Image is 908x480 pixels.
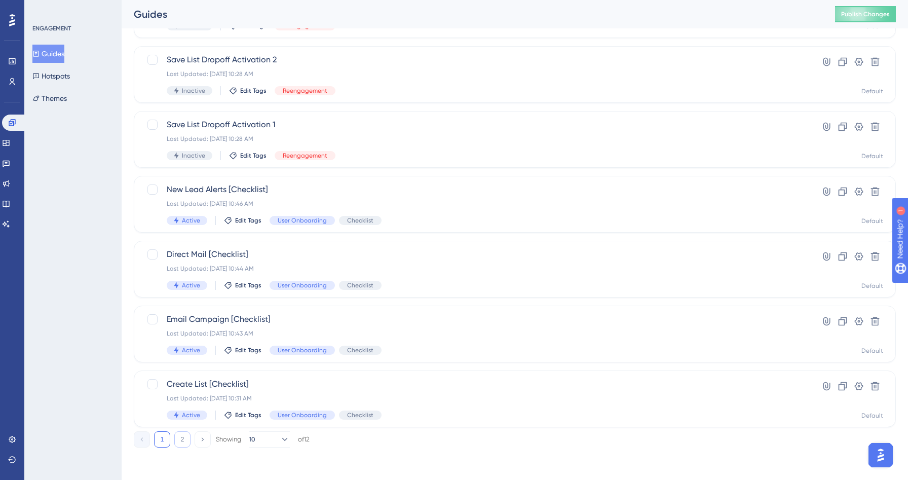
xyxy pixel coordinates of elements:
[278,216,327,225] span: User Onboarding
[861,87,883,95] div: Default
[235,281,261,289] span: Edit Tags
[235,216,261,225] span: Edit Tags
[32,67,70,85] button: Hotspots
[224,281,261,289] button: Edit Tags
[182,87,205,95] span: Inactive
[229,87,267,95] button: Edit Tags
[861,347,883,355] div: Default
[32,24,71,32] div: ENGAGEMENT
[347,411,373,419] span: Checklist
[167,200,782,208] div: Last Updated: [DATE] 10:46 AM
[347,216,373,225] span: Checklist
[182,216,200,225] span: Active
[835,6,896,22] button: Publish Changes
[167,54,782,66] span: Save List Dropoff Activation 2
[167,135,782,143] div: Last Updated: [DATE] 10:28 AM
[224,216,261,225] button: Edit Tags
[32,89,67,107] button: Themes
[861,412,883,420] div: Default
[154,431,170,448] button: 1
[167,329,782,338] div: Last Updated: [DATE] 10:43 AM
[298,435,310,444] div: of 12
[182,411,200,419] span: Active
[283,152,327,160] span: Reengagement
[167,265,782,273] div: Last Updated: [DATE] 10:44 AM
[347,346,373,354] span: Checklist
[174,431,191,448] button: 2
[861,152,883,160] div: Default
[278,411,327,419] span: User Onboarding
[861,282,883,290] div: Default
[235,346,261,354] span: Edit Tags
[240,152,267,160] span: Edit Tags
[167,394,782,402] div: Last Updated: [DATE] 10:31 AM
[224,411,261,419] button: Edit Tags
[249,435,255,444] span: 10
[235,411,261,419] span: Edit Tags
[24,3,63,15] span: Need Help?
[182,281,200,289] span: Active
[224,346,261,354] button: Edit Tags
[865,440,896,470] iframe: UserGuiding AI Assistant Launcher
[240,87,267,95] span: Edit Tags
[167,70,782,78] div: Last Updated: [DATE] 10:28 AM
[167,119,782,131] span: Save List Dropoff Activation 1
[283,87,327,95] span: Reengagement
[134,7,810,21] div: Guides
[841,10,890,18] span: Publish Changes
[216,435,241,444] div: Showing
[70,5,73,13] div: 1
[182,346,200,354] span: Active
[167,378,782,390] span: Create List [Checklist]
[347,281,373,289] span: Checklist
[278,281,327,289] span: User Onboarding
[861,217,883,225] div: Default
[229,152,267,160] button: Edit Tags
[278,346,327,354] span: User Onboarding
[32,45,64,63] button: Guides
[249,431,290,448] button: 10
[167,248,782,261] span: Direct Mail [Checklist]
[167,183,782,196] span: New Lead Alerts [Checklist]
[167,313,782,325] span: Email Campaign [Checklist]
[182,152,205,160] span: Inactive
